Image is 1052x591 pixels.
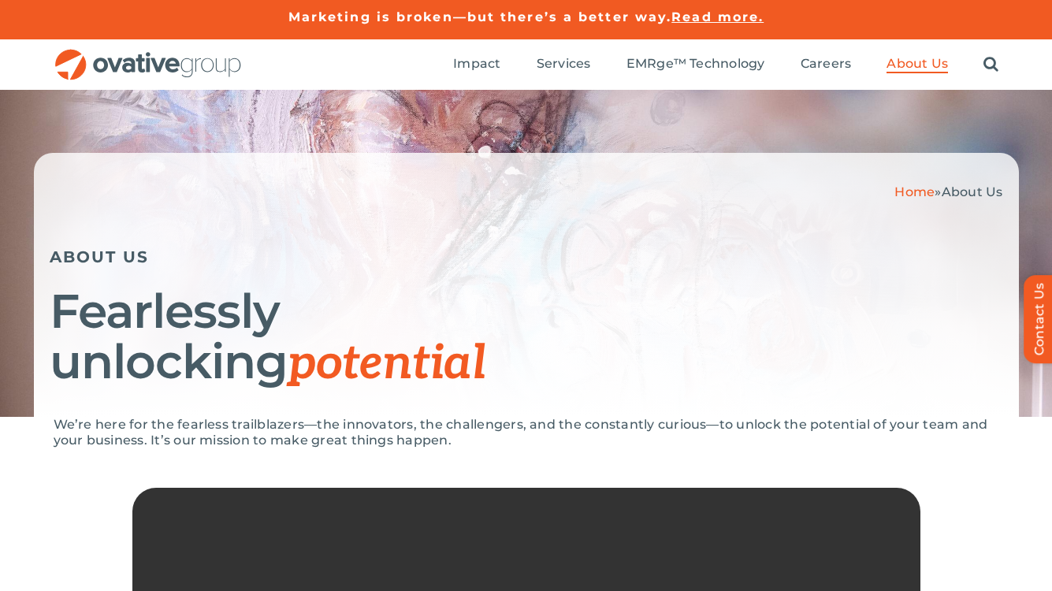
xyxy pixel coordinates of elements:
[942,184,1003,199] span: About Us
[50,247,1003,266] h5: ABOUT US
[894,184,935,199] a: Home
[983,56,998,73] a: Search
[50,286,1003,389] h1: Fearlessly unlocking
[54,47,243,62] a: OG_Full_horizontal_RGB
[887,56,948,72] span: About Us
[288,336,485,392] span: potential
[288,9,672,24] a: Marketing is broken—but there’s a better way.
[453,39,998,90] nav: Menu
[887,56,948,73] a: About Us
[671,9,764,24] a: Read more.
[626,56,765,72] span: EMRge™ Technology
[801,56,852,72] span: Careers
[537,56,591,73] a: Services
[54,417,999,448] p: We’re here for the fearless trailblazers—the innovators, the challengers, and the constantly curi...
[537,56,591,72] span: Services
[626,56,765,73] a: EMRge™ Technology
[801,56,852,73] a: Careers
[894,184,1002,199] span: »
[453,56,500,73] a: Impact
[453,56,500,72] span: Impact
